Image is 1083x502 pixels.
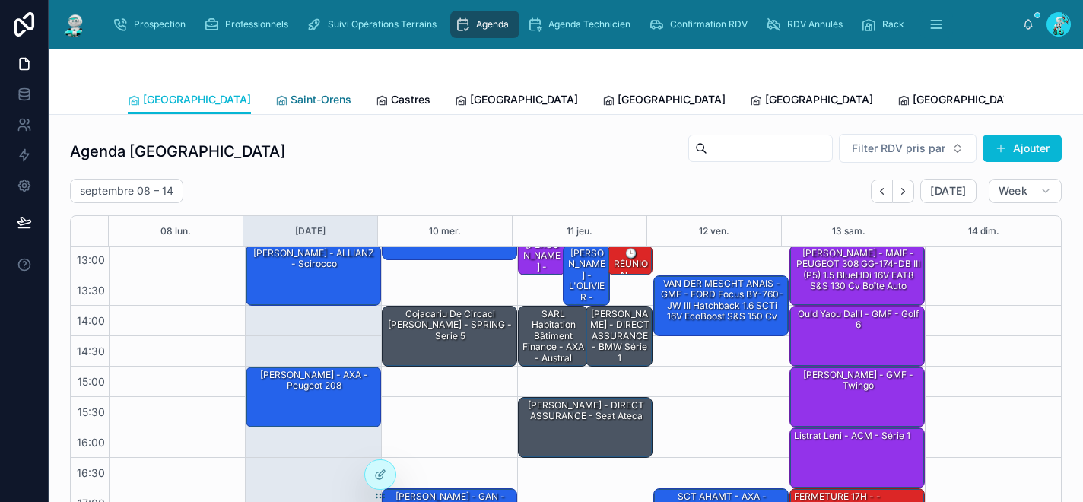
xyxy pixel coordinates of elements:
a: [GEOGRAPHIC_DATA] [455,86,578,116]
div: ould yaou dalil - GMF - golf 6 [790,307,924,366]
a: Rack [856,11,915,38]
div: [PERSON_NAME] - AXA - Peugeot 208 [249,368,380,393]
span: [GEOGRAPHIC_DATA] [765,92,873,107]
a: Confirmation RDV [644,11,758,38]
div: SARL Habitation Bâtiment Finance - AXA - Austral Renault [521,307,586,376]
a: [GEOGRAPHIC_DATA] [602,86,726,116]
span: 15:30 [74,405,109,418]
div: [PERSON_NAME] - ALLIANZ - Scirocco [246,246,380,305]
div: [PERSON_NAME] - DIRECT ASSURANCE - BMW série 1 [589,307,652,365]
div: VAN DER MESCHT ANAIS - GMF - FORD Focus BY-760-JW III Hatchback 1.6 SCTi 16V EcoBoost S&S 150 cv [656,277,787,324]
span: Agenda Technicien [548,18,630,30]
span: [GEOGRAPHIC_DATA] [143,92,251,107]
span: Rack [882,18,904,30]
span: Confirmation RDV [670,18,748,30]
div: [PERSON_NAME] - L'OLIVIER - RENAULT Clio EZ-015-YJ IV 5 Portes Phase 2 1.5 dCi FAP Energy eco2 S&... [564,246,609,305]
a: [GEOGRAPHIC_DATA] [897,86,1021,116]
div: [PERSON_NAME] - MAIF - PEUGEOT 308 GG-174-DB III (P5) 1.5 BlueHDi 16V EAT8 S&S 130 cv Boîte auto [790,246,924,305]
span: [GEOGRAPHIC_DATA] [618,92,726,107]
span: RDV Annulés [787,18,843,30]
span: [DATE] [930,184,966,198]
a: RDV Annulés [761,11,853,38]
span: 14:00 [73,314,109,327]
span: Saint-Orens [291,92,351,107]
div: ould yaou dalil - GMF - golf 6 [792,307,923,332]
span: 16:30 [73,466,109,479]
span: Prospection [134,18,186,30]
div: [PERSON_NAME] - ALLIANZ - Scirocco [249,246,380,272]
button: [DATE] [295,216,326,246]
div: [PERSON_NAME] - DIRECT ASSURANCE - Seat Ateca [521,399,652,424]
button: 10 mer. [429,216,461,246]
span: Suivi Opérations Terrains [328,18,437,30]
img: App logo [61,12,88,37]
button: [DATE] [920,179,976,203]
span: [GEOGRAPHIC_DATA] [470,92,578,107]
div: [PERSON_NAME] - GMF - twingo [792,368,923,393]
span: Filter RDV pris par [852,141,945,156]
button: Ajouter [983,135,1062,162]
div: SARL Habitation Bâtiment Finance - AXA - Austral Renault [519,307,587,366]
span: Week [999,184,1027,198]
a: Professionnels [199,11,299,38]
a: Prospection [108,11,196,38]
div: 🕒 RÉUNION - - [611,246,651,282]
span: 13:30 [73,284,109,297]
a: Agenda [450,11,519,38]
button: 13 sam. [832,216,865,246]
h2: septembre 08 – 14 [80,183,173,199]
span: 14:30 [73,345,109,357]
span: Professionnels [225,18,288,30]
a: Saint-Orens [275,86,351,116]
div: [PERSON_NAME] - AXA - Peugeot 208 [246,367,380,427]
div: VAN DER MESCHT ANAIS - GMF - FORD Focus BY-760-JW III Hatchback 1.6 SCTi 16V EcoBoost S&S 150 cv [654,276,788,335]
button: Next [893,180,914,203]
span: 13:00 [73,253,109,266]
div: [PERSON_NAME] - GMF - twingo [790,367,924,427]
a: [GEOGRAPHIC_DATA] [128,86,251,115]
span: 16:00 [73,436,109,449]
button: Back [871,180,893,203]
span: Agenda [476,18,509,30]
div: CLOUZET [PERSON_NAME] - PEUGEOT 308 SW [521,216,564,307]
span: 15:00 [74,375,109,388]
span: Castres [391,92,430,107]
div: 🕒 RÉUNION - - [608,246,652,275]
button: Select Button [839,134,977,163]
a: [GEOGRAPHIC_DATA] [750,86,873,116]
div: Cojacariu De Circaci [PERSON_NAME] - SPRING - serie 5 [383,307,516,366]
div: [PERSON_NAME] - DIRECT ASSURANCE - Seat Ateca [519,398,653,457]
div: [PERSON_NAME] - DIRECT ASSURANCE - BMW série 1 [586,307,653,366]
a: Castres [376,86,430,116]
h1: Agenda [GEOGRAPHIC_DATA] [70,141,285,162]
div: Cojacariu De Circaci [PERSON_NAME] - SPRING - serie 5 [385,307,516,343]
div: Listrat Leni - ACM - Série 1 [790,428,924,488]
div: scrollable content [100,8,1022,41]
button: 08 lun. [160,216,191,246]
a: Agenda Technicien [522,11,641,38]
button: 14 dim. [968,216,999,246]
button: Week [989,179,1062,203]
button: 11 jeu. [567,216,592,246]
div: Listrat Leni - ACM - Série 1 [792,429,912,443]
a: Suivi Opérations Terrains [302,11,447,38]
button: 12 ven. [699,216,729,246]
div: [PERSON_NAME] - MAIF - PEUGEOT 308 GG-174-DB III (P5) 1.5 BlueHDi 16V EAT8 S&S 130 cv Boîte auto [792,246,923,294]
span: [GEOGRAPHIC_DATA] [913,92,1021,107]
